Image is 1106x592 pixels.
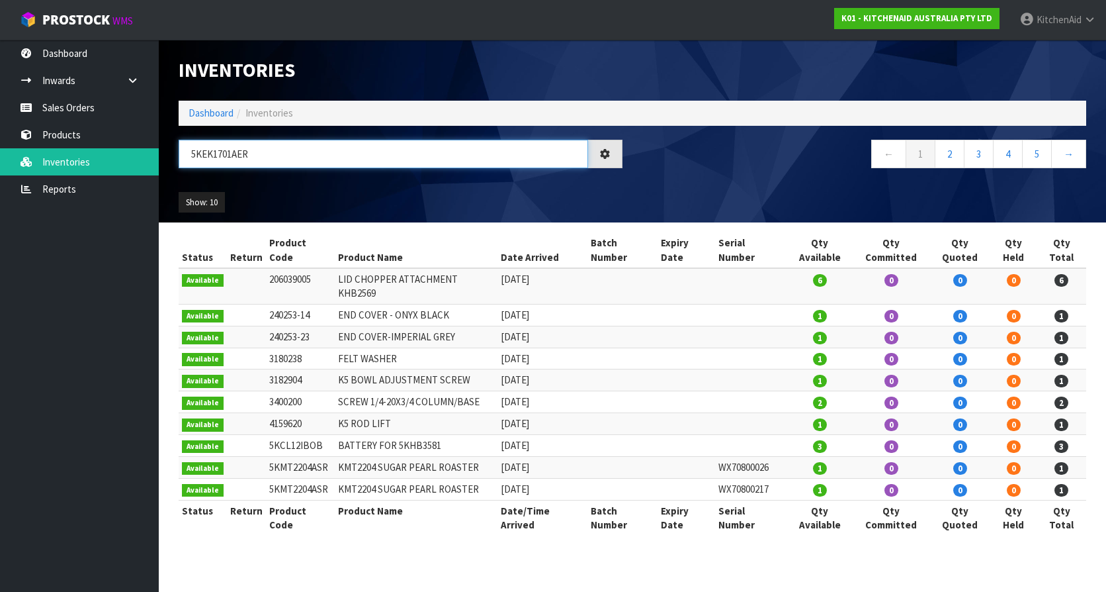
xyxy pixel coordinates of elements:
[884,462,898,475] span: 0
[497,391,587,413] td: [DATE]
[953,462,967,475] span: 0
[813,274,827,287] span: 6
[1054,353,1068,366] span: 1
[1007,332,1021,344] span: 0
[929,232,990,268] th: Qty Quoted
[813,484,827,497] span: 1
[335,370,497,391] td: K5 BOWL ADJUSTMENT SCREW
[884,332,898,344] span: 0
[787,500,853,535] th: Qty Available
[993,140,1023,168] a: 4
[189,107,234,119] a: Dashboard
[990,500,1037,535] th: Qty Held
[182,353,224,366] span: Available
[1051,140,1086,168] a: →
[884,440,898,453] span: 0
[182,462,224,475] span: Available
[715,456,786,478] td: WX70800026
[335,456,497,478] td: KMT2204 SUGAR PEARL ROASTER
[266,391,335,413] td: 3400200
[497,413,587,435] td: [DATE]
[245,107,293,119] span: Inventories
[497,478,587,500] td: [DATE]
[266,478,335,500] td: 5KMT2204ASR
[715,500,786,535] th: Serial Number
[182,332,224,345] span: Available
[112,15,133,27] small: WMS
[1054,462,1068,475] span: 1
[1037,500,1086,535] th: Qty Total
[1054,310,1068,322] span: 1
[266,456,335,478] td: 5KMT2204ASR
[871,140,906,168] a: ←
[1037,232,1086,268] th: Qty Total
[179,232,227,268] th: Status
[266,304,335,326] td: 240253-14
[335,304,497,326] td: END COVER - ONYX BLACK
[813,462,827,475] span: 1
[335,435,497,457] td: BATTERY FOR 5KHB3581
[929,500,990,535] th: Qty Quoted
[853,232,929,268] th: Qty Committed
[266,413,335,435] td: 4159620
[497,370,587,391] td: [DATE]
[715,232,786,268] th: Serial Number
[42,11,110,28] span: ProStock
[335,326,497,348] td: END COVER-IMPERIAL GREY
[953,440,967,453] span: 0
[266,435,335,457] td: 5KCL12IBOB
[642,140,1086,172] nav: Page navigation
[1054,419,1068,431] span: 1
[335,348,497,370] td: FELT WASHER
[335,478,497,500] td: KMT2204 SUGAR PEARL ROASTER
[1054,484,1068,497] span: 1
[227,232,266,268] th: Return
[182,375,224,388] span: Available
[953,397,967,409] span: 0
[335,413,497,435] td: K5 ROD LIFT
[20,11,36,28] img: cube-alt.png
[658,500,716,535] th: Expiry Date
[1054,274,1068,287] span: 6
[787,232,853,268] th: Qty Available
[266,326,335,348] td: 240253-23
[1007,484,1021,497] span: 0
[953,419,967,431] span: 0
[497,348,587,370] td: [DATE]
[179,192,225,213] button: Show: 10
[587,232,658,268] th: Batch Number
[953,332,967,344] span: 0
[1054,397,1068,409] span: 2
[813,440,827,453] span: 3
[266,370,335,391] td: 3182904
[227,500,266,535] th: Return
[266,232,335,268] th: Product Code
[953,484,967,497] span: 0
[1022,140,1052,168] a: 5
[266,268,335,304] td: 206039005
[813,397,827,409] span: 2
[497,304,587,326] td: [DATE]
[497,456,587,478] td: [DATE]
[335,232,497,268] th: Product Name
[953,353,967,366] span: 0
[1007,353,1021,366] span: 0
[884,375,898,387] span: 0
[182,484,224,497] span: Available
[813,419,827,431] span: 1
[953,310,967,322] span: 0
[990,232,1037,268] th: Qty Held
[884,419,898,431] span: 0
[841,13,992,24] strong: K01 - KITCHENAID AUSTRALIA PTY LTD
[266,500,335,535] th: Product Code
[935,140,964,168] a: 2
[182,397,224,410] span: Available
[884,353,898,366] span: 0
[335,268,497,304] td: LID CHOPPER ATTACHMENT KHB2569
[266,348,335,370] td: 3180238
[813,375,827,387] span: 1
[1037,13,1082,26] span: KitchenAid
[179,60,622,81] h1: Inventories
[1054,440,1068,453] span: 3
[1007,462,1021,475] span: 0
